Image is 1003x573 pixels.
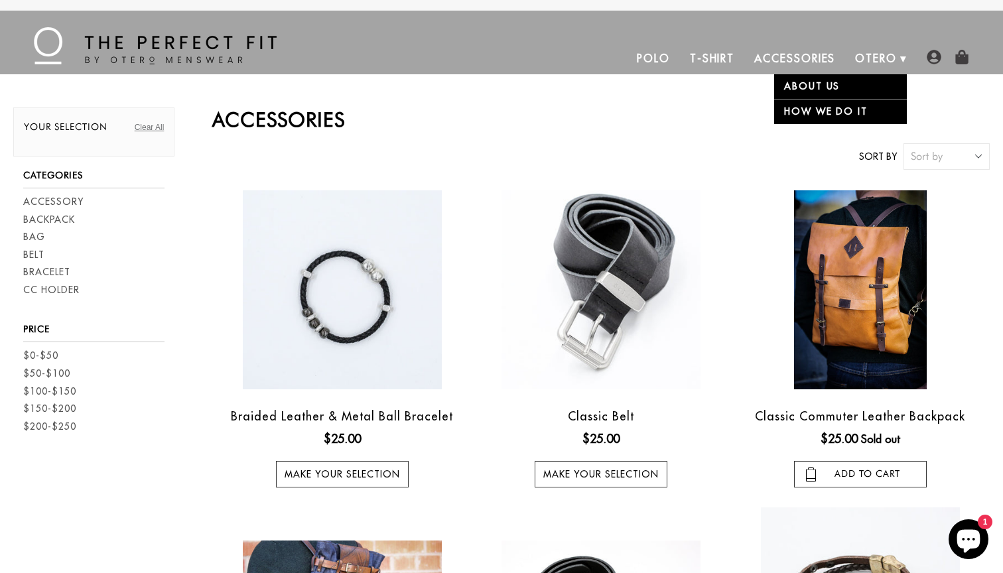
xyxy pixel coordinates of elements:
a: Bag [23,230,45,244]
inbox-online-store-chat: Shopify online store chat [945,519,992,562]
img: leather backpack [794,190,927,389]
a: How We Do It [774,99,907,124]
a: Clear All [135,121,165,133]
input: add to cart [794,461,927,487]
h3: Price [23,324,165,342]
a: Classic Belt [568,409,634,424]
a: Belt [23,248,44,262]
a: leather backpack [734,190,986,389]
label: Sort by [859,150,897,164]
a: Accessory [23,195,84,209]
a: Accessories [744,42,845,74]
img: black braided leather bracelet [243,190,442,389]
a: Make your selection [276,461,409,487]
a: Polo [627,42,680,74]
h2: Accessories [212,107,990,131]
ins: $25.00 [582,430,620,448]
a: Classic Commuter Leather Backpack [755,409,965,424]
a: T-Shirt [680,42,744,74]
a: $0-$50 [23,349,58,363]
span: Sold out [861,432,900,446]
a: About Us [774,74,907,99]
ins: $25.00 [324,430,361,448]
h2: Your selection [24,121,164,139]
a: $100-$150 [23,385,76,399]
a: Otero [845,42,907,74]
a: $200-$250 [23,420,76,434]
a: black braided leather bracelet [216,190,468,389]
a: Backpack [23,213,75,227]
ins: $25.00 [821,430,858,448]
a: Braided Leather & Metal Ball Bracelet [231,409,453,424]
a: CC Holder [23,283,80,297]
img: The Perfect Fit - by Otero Menswear - Logo [34,27,277,64]
h3: Categories [23,170,165,188]
a: $50-$100 [23,367,70,381]
a: Make your selection [535,461,667,487]
img: otero menswear classic black leather belt [501,190,701,389]
img: user-account-icon.png [927,50,941,64]
img: shopping-bag-icon.png [955,50,969,64]
a: Bracelet [23,265,70,279]
a: otero menswear classic black leather belt [475,190,728,389]
a: $150-$200 [23,402,76,416]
